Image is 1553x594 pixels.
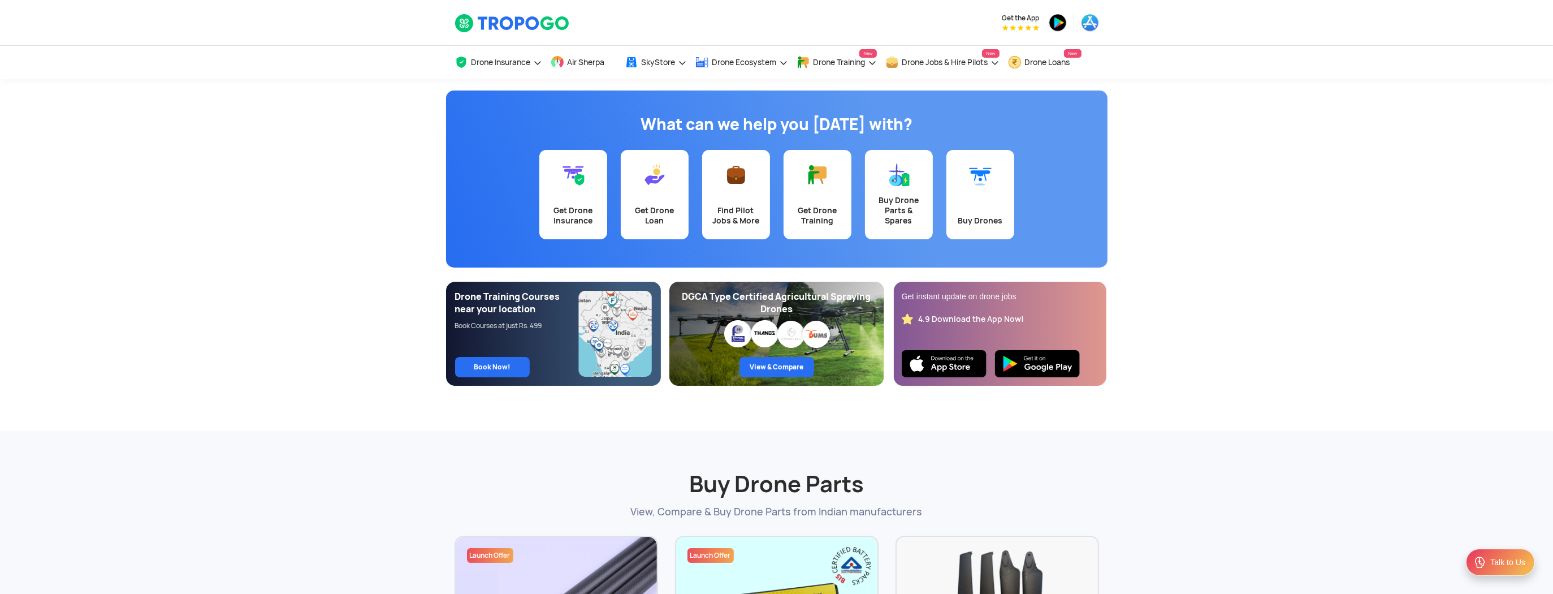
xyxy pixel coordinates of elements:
span: SkyStore [642,58,676,67]
div: Buy Drone Parts & Spares [872,195,926,226]
h2: Buy Drone Parts [455,442,1099,499]
img: Find Pilot Jobs & More [725,163,747,186]
a: Drone Jobs & Hire PilotsNew [885,46,1000,79]
a: View & Compare [739,357,814,377]
div: Find Pilot Jobs & More [709,205,763,226]
img: Get Drone Training [806,163,829,186]
img: Get Drone Insurance [562,163,585,186]
a: Buy Drones [946,150,1014,239]
a: Drone LoansNew [1008,46,1082,79]
img: Ios [902,350,987,377]
span: New [982,49,999,58]
div: Get Drone Training [790,205,845,226]
span: Launch Offer [470,551,511,560]
span: Drone Insurance [471,58,531,67]
a: Air Sherpa [551,46,616,79]
img: appstore [1081,14,1099,32]
img: Buy Drone Parts & Spares [888,163,910,186]
a: Book Now! [455,357,530,377]
a: Drone Ecosystem [695,46,788,79]
div: Talk to Us [1491,557,1525,568]
a: Buy Drone Parts & Spares [865,150,933,239]
span: Drone Training [814,58,866,67]
img: ic_Support.svg [1473,556,1487,569]
div: Get instant update on drone jobs [902,291,1098,302]
span: Drone Jobs & Hire Pilots [902,58,988,67]
span: Drone Loans [1025,58,1070,67]
a: Get Drone Loan [621,150,689,239]
a: Drone TrainingNew [797,46,877,79]
div: DGCA Type Certified Agricultural Spraying Drones [678,291,875,316]
span: Air Sherpa [568,58,605,67]
div: Buy Drones [953,216,1007,226]
span: Drone Ecosystem [712,58,777,67]
span: New [1064,49,1081,58]
h1: What can we help you [DATE] with? [455,113,1099,136]
a: Find Pilot Jobs & More [702,150,770,239]
span: Launch Offer [690,551,731,560]
a: Get Drone Insurance [539,150,607,239]
img: playstore [1049,14,1067,32]
p: View, Compare & Buy Drone Parts from Indian manufacturers [455,505,1099,519]
span: New [859,49,876,58]
span: Get the App [1002,14,1040,23]
a: Get Drone Training [784,150,851,239]
img: Playstore [995,350,1080,377]
div: 4.9 Download the App Now! [919,314,1024,325]
a: SkyStore [625,46,687,79]
div: Drone Training Courses near your location [455,291,579,316]
div: Get Drone Insurance [546,205,600,226]
img: App Raking [1002,25,1039,31]
img: star_rating [902,313,913,325]
img: Buy Drones [969,163,992,186]
a: Drone Insurance [455,46,542,79]
img: TropoGo Logo [455,14,570,33]
div: Book Courses at just Rs. 499 [455,321,579,330]
img: Get Drone Loan [643,163,666,186]
div: Get Drone Loan [628,205,682,226]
